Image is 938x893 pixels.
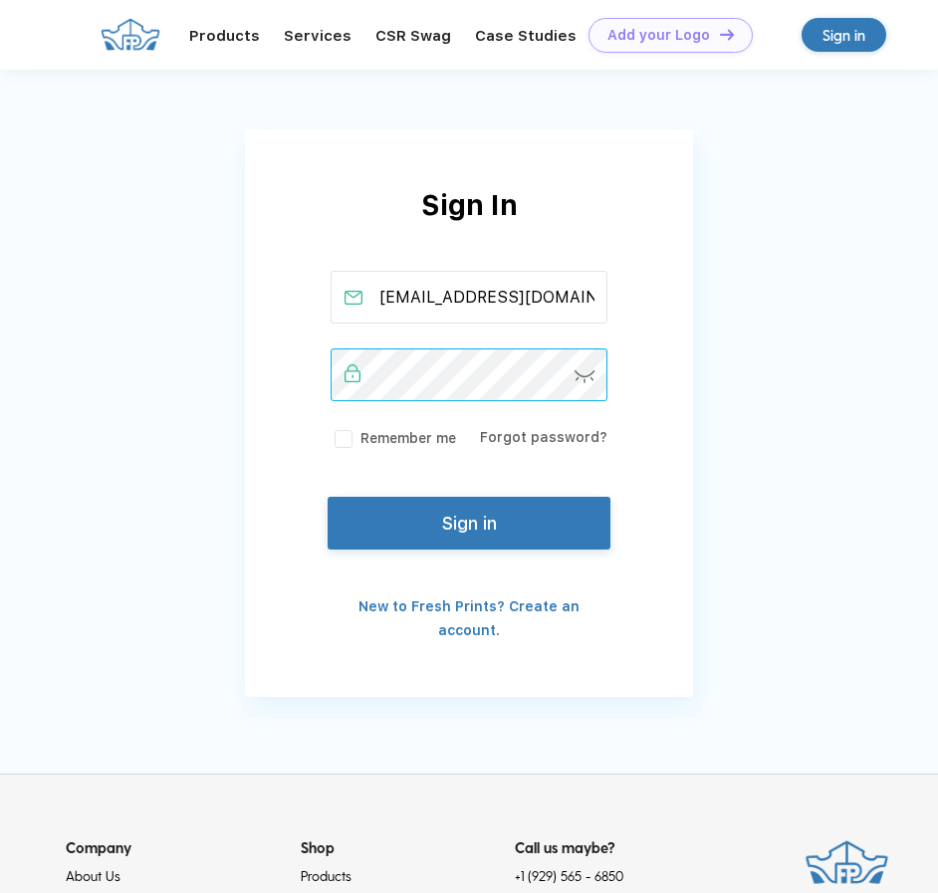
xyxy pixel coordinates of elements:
[189,27,260,45] a: Products
[358,598,580,638] a: New to Fresh Prints? Create an account.
[345,364,360,382] img: password_active.svg
[575,370,595,383] img: password-icon.svg
[607,27,710,44] div: Add your Logo
[328,497,610,550] button: Sign in
[331,428,456,449] label: Remember me
[802,18,886,52] a: Sign in
[331,271,608,324] input: Email
[720,29,734,40] img: DT
[345,291,362,305] img: email_active.svg
[301,867,352,884] a: Products
[480,429,607,445] a: Forgot password?
[301,836,515,859] div: Shop
[515,866,623,886] a: +1 (929) 565 - 6850
[66,867,120,884] a: About Us
[101,18,160,51] img: FP-CROWN.png
[515,836,643,859] div: Call us maybe?
[245,184,693,271] div: Sign In
[66,836,302,859] div: Company
[822,24,865,47] div: Sign in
